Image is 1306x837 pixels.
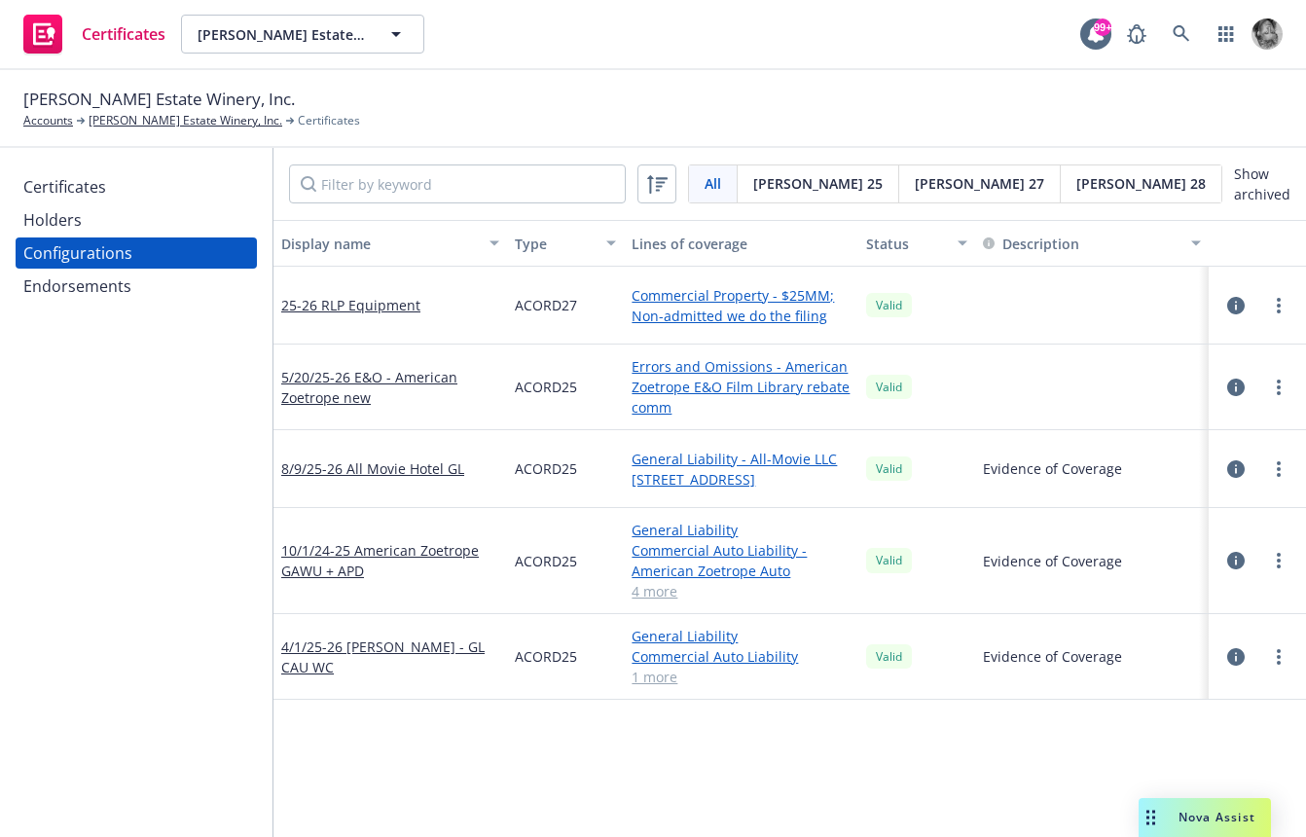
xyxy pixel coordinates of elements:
div: Holders [23,204,82,236]
div: ACORD27 [507,267,624,345]
a: Accounts [23,112,73,129]
span: All [705,173,721,194]
span: [PERSON_NAME] 27 [915,173,1044,194]
a: Certificates [16,171,257,202]
span: Show archived [1234,164,1301,204]
a: General Liability [632,626,850,646]
a: 4/1/25-26 [PERSON_NAME] - GL CAU WC [281,637,499,677]
span: [PERSON_NAME] Estate Winery, Inc. [23,87,295,112]
span: Nova Assist [1179,809,1255,825]
button: Evidence of Coverage [983,551,1122,571]
button: Type [507,220,624,267]
a: more [1267,549,1290,572]
div: ACORD25 [507,345,624,430]
div: Status [866,234,946,254]
span: [PERSON_NAME] 25 [753,173,883,194]
a: Commercial Auto Liability [632,646,850,667]
div: 99+ [1094,18,1111,36]
input: Filter by keyword [289,164,626,203]
a: Report a Bug [1117,15,1156,54]
a: more [1267,294,1290,317]
div: ACORD25 [507,508,624,614]
a: General Liability [632,520,850,540]
a: more [1267,457,1290,481]
div: Type [515,234,595,254]
button: Nova Assist [1139,798,1271,837]
a: General Liability - All-Movie LLC [STREET_ADDRESS] [632,449,850,490]
div: Drag to move [1139,798,1163,837]
a: Configurations [16,237,257,269]
span: [PERSON_NAME] Estate Winery, Inc. [198,24,366,45]
a: more [1267,376,1290,399]
a: 5/20/25-26 E&O - American Zoetrope new [281,367,499,408]
a: 4 more [632,581,850,601]
span: Certificates [298,112,360,129]
a: 1 more [632,667,850,687]
a: 10/1/24-25 American Zoetrope GAWU + APD [281,540,499,581]
div: Configurations [23,237,132,269]
button: [PERSON_NAME] Estate Winery, Inc. [181,15,424,54]
div: Valid [866,548,912,572]
button: Evidence of Coverage [983,458,1122,479]
div: ACORD25 [507,430,624,508]
div: Certificates [23,171,106,202]
a: Endorsements [16,271,257,302]
button: Description [983,234,1079,254]
button: Lines of coverage [624,220,857,267]
a: Commercial Auto Liability - American Zoetrope Auto [632,540,850,581]
div: Valid [866,456,912,481]
span: [PERSON_NAME] 28 [1076,173,1206,194]
img: photo [1252,18,1283,50]
a: Errors and Omissions - American Zoetrope E&O Film Library rebate comm [632,356,850,418]
span: Certificates [82,26,165,42]
a: Commercial Property - $25MM; Non-admitted we do the filing [632,285,850,326]
a: Switch app [1207,15,1246,54]
div: Valid [866,293,912,317]
button: Evidence of Coverage [983,646,1122,667]
div: Valid [866,644,912,669]
div: Valid [866,375,912,399]
a: more [1267,645,1290,669]
div: Display name [281,234,478,254]
a: 8/9/25-26 All Movie Hotel GL [281,458,464,479]
button: Display name [273,220,507,267]
a: 25-26 RLP Equipment [281,295,420,315]
a: Certificates [16,7,173,61]
a: Search [1162,15,1201,54]
div: Lines of coverage [632,234,850,254]
button: Status [858,220,975,267]
div: ACORD25 [507,614,624,700]
div: Toggle SortBy [983,234,1179,254]
a: [PERSON_NAME] Estate Winery, Inc. [89,112,282,129]
div: Endorsements [23,271,131,302]
a: Holders [16,204,257,236]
